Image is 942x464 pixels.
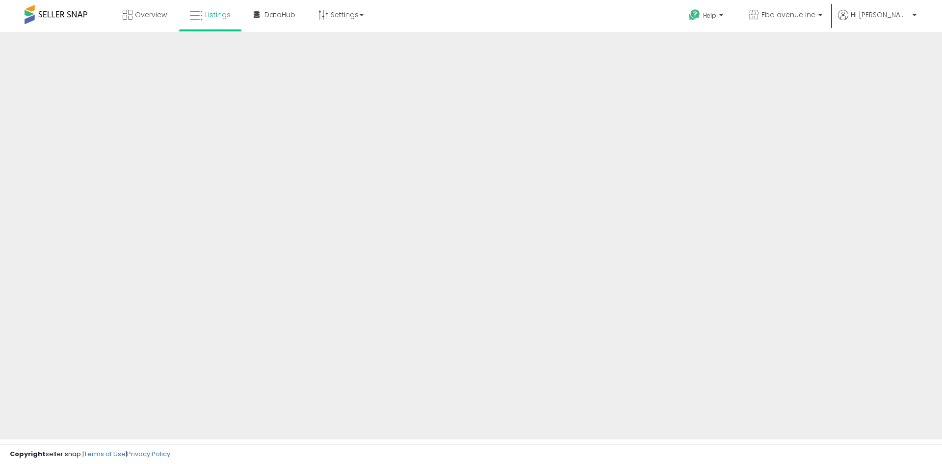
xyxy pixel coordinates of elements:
span: DataHub [264,10,295,20]
span: Hi [PERSON_NAME] [851,10,910,20]
span: Listings [205,10,231,20]
a: Hi [PERSON_NAME] [838,10,916,32]
a: Help [681,1,733,32]
i: Get Help [688,9,701,21]
span: Overview [135,10,167,20]
span: Help [703,11,716,20]
span: Fba avenue inc [761,10,815,20]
